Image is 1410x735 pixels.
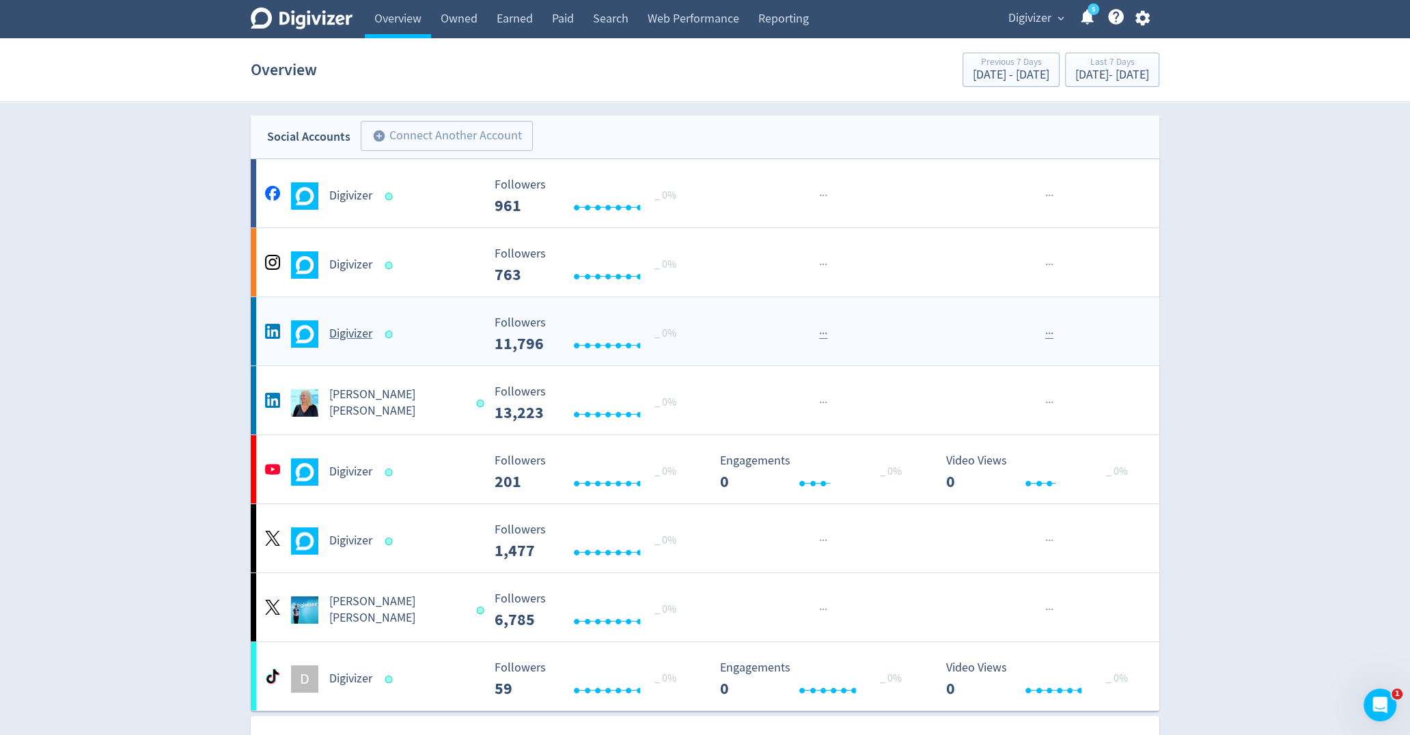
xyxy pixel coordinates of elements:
span: _ 0% [654,671,676,685]
span: · [825,532,827,549]
span: · [822,394,825,411]
a: DDigivizer Followers --- _ 0% Followers 59 Engagements 0 Engagements 0 _ 0% Video Views 0 Video V... [251,642,1159,710]
div: Last 7 Days [1075,57,1149,69]
h5: Digivizer [329,188,372,204]
a: Emma Lo Russo undefined[PERSON_NAME] [PERSON_NAME] Followers --- _ 0% Followers 13,223 ······ [251,366,1159,434]
span: · [819,256,822,273]
span: _ 0% [654,464,676,478]
span: _ 0% [880,671,902,685]
h5: Digivizer [329,533,372,549]
span: add_circle [372,129,386,143]
span: _ 0% [1106,464,1128,478]
button: Digivizer [1004,8,1068,29]
span: _ 0% [880,464,902,478]
span: · [825,394,827,411]
span: · [1051,256,1053,273]
svg: Followers --- [488,247,693,283]
svg: Video Views 0 [939,661,1144,697]
span: · [1051,601,1053,618]
img: Digivizer undefined [291,320,318,348]
h5: Digivizer [329,326,372,342]
img: Digivizer undefined [291,251,318,279]
span: Digivizer [1008,8,1051,29]
span: · [819,394,822,411]
text: 5 [1092,5,1095,14]
span: · [1045,532,1048,549]
span: · [825,187,827,204]
span: _ 0% [654,327,676,340]
span: Data last synced: 4 Oct 2025, 4:02am (AEST) [385,676,397,683]
svg: Engagements 0 [713,454,918,490]
svg: Followers --- [488,178,693,214]
img: Emma Lo Russo undefined [291,389,318,417]
span: _ 0% [654,533,676,547]
a: Emma Lo Russo undefined[PERSON_NAME] [PERSON_NAME] Followers --- _ 0% Followers 6,785 ······ [251,573,1159,641]
span: · [1048,325,1051,342]
span: · [819,601,822,618]
span: · [822,325,825,342]
span: _ 0% [654,189,676,202]
a: Digivizer undefinedDigivizer Followers --- _ 0% Followers 763 ······ [251,228,1159,296]
span: _ 0% [654,396,676,409]
a: Digivizer undefinedDigivizer Followers --- _ 0% Followers 961 ······ [251,159,1159,227]
span: · [1048,532,1051,549]
div: Previous 7 Days [973,57,1049,69]
span: · [822,187,825,204]
h1: Overview [251,48,317,92]
span: · [1051,325,1053,342]
span: · [1051,532,1053,549]
button: Connect Another Account [361,121,533,151]
iframe: Intercom live chat [1364,689,1396,721]
img: Emma Lo Russo undefined [291,596,318,624]
span: Data last synced: 4 Oct 2025, 5:02pm (AEST) [385,469,397,476]
span: · [822,601,825,618]
span: · [1045,601,1048,618]
span: Data last synced: 4 Oct 2025, 4:02am (AEST) [385,262,397,269]
span: · [825,601,827,618]
h5: Digivizer [329,671,372,687]
span: · [1045,256,1048,273]
div: D [291,665,318,693]
span: · [822,532,825,549]
span: · [825,256,827,273]
svg: Followers --- [488,316,693,352]
span: Data last synced: 4 Oct 2025, 1:02am (AEST) [385,538,397,545]
span: · [1048,256,1051,273]
span: _ 0% [1106,671,1128,685]
div: [DATE] - [DATE] [1075,69,1149,81]
span: Data last synced: 4 Oct 2025, 4:02am (AEST) [385,331,397,338]
span: · [822,256,825,273]
a: Digivizer undefinedDigivizer Followers --- _ 0% Followers 201 Engagements 0 Engagements 0 _ 0% Vi... [251,435,1159,503]
span: · [825,325,827,342]
img: Digivizer undefined [291,527,318,555]
span: _ 0% [654,602,676,616]
a: Digivizer undefinedDigivizer Followers --- _ 0% Followers 11,796 ······ [251,297,1159,365]
span: · [1048,187,1051,204]
span: · [819,187,822,204]
svg: Followers --- [488,592,693,628]
span: · [1051,394,1053,411]
h5: [PERSON_NAME] [PERSON_NAME] [329,594,464,626]
span: Data last synced: 4 Oct 2025, 7:02pm (AEST) [476,607,488,614]
svg: Engagements 0 [713,661,918,697]
span: · [1045,394,1048,411]
span: Data last synced: 4 Oct 2025, 3:02pm (AEST) [476,400,488,407]
span: · [1048,601,1051,618]
a: 5 [1088,3,1099,15]
h5: Digivizer [329,464,372,480]
span: · [1045,325,1048,342]
button: Last 7 Days[DATE]- [DATE] [1065,53,1159,87]
svg: Followers --- [488,454,693,490]
svg: Followers --- [488,523,693,559]
span: · [1045,187,1048,204]
h5: [PERSON_NAME] [PERSON_NAME] [329,387,464,419]
img: Digivizer undefined [291,182,318,210]
span: Data last synced: 4 Oct 2025, 4:02am (AEST) [385,193,397,200]
img: Digivizer undefined [291,458,318,486]
a: Digivizer undefinedDigivizer Followers --- _ 0% Followers 1,477 ······ [251,504,1159,572]
a: Connect Another Account [350,123,533,151]
span: · [819,532,822,549]
div: [DATE] - [DATE] [973,69,1049,81]
span: _ 0% [654,258,676,271]
h5: Digivizer [329,257,372,273]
